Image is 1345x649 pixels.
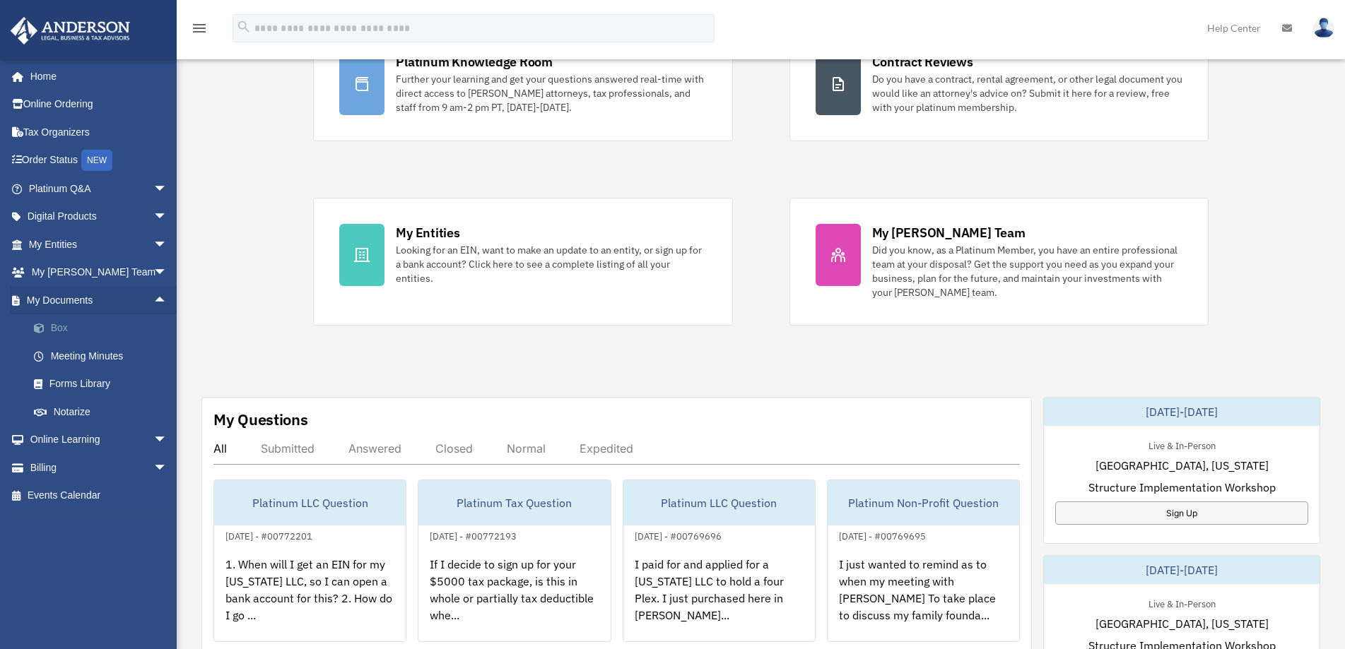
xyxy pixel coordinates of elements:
a: My [PERSON_NAME] Team Did you know, as a Platinum Member, you have an entire professional team at... [789,198,1209,326]
div: [DATE] - #00772193 [418,528,528,542]
a: Platinum Q&Aarrow_drop_down [10,174,189,203]
a: My [PERSON_NAME] Teamarrow_drop_down [10,258,189,287]
a: Contract Reviews Do you have a contract, rental agreement, or other legal document you would like... [789,27,1209,141]
span: [GEOGRAPHIC_DATA], [US_STATE] [1096,457,1269,474]
a: Sign Up [1055,501,1308,525]
div: Closed [435,441,473,456]
a: Online Ordering [10,90,189,119]
a: Events Calendar [10,482,189,510]
div: [DATE]-[DATE] [1044,398,1320,426]
div: Looking for an EIN, want to make an update to an entity, or sign up for a bank account? Click her... [396,243,706,285]
div: My Questions [213,409,308,430]
a: My Documentsarrow_drop_up [10,286,189,314]
a: Platinum Knowledge Room Further your learning and get your questions answered real-time with dire... [313,27,732,141]
span: Structure Implementation Workshop [1088,479,1276,496]
div: Further your learning and get your questions answered real-time with direct access to [PERSON_NAM... [396,72,706,114]
div: Normal [507,441,546,456]
div: [DATE] - #00769695 [828,528,937,542]
div: All [213,441,227,456]
div: [DATE]-[DATE] [1044,556,1320,584]
div: NEW [81,150,112,171]
a: Notarize [20,398,189,426]
div: Contract Reviews [872,53,973,71]
span: arrow_drop_down [153,453,182,482]
a: Tax Organizers [10,118,189,146]
img: User Pic [1313,18,1334,38]
div: My [PERSON_NAME] Team [872,224,1026,242]
div: Platinum Tax Question [418,480,610,525]
div: Live & In-Person [1137,595,1227,610]
div: [DATE] - #00769696 [623,528,733,542]
span: arrow_drop_up [153,286,182,315]
a: Billingarrow_drop_down [10,453,189,482]
a: Box [20,314,189,343]
a: Order StatusNEW [10,146,189,175]
div: Platinum LLC Question [623,480,815,525]
a: Platinum LLC Question[DATE] - #007722011. When will I get an EIN for my [US_STATE] LLC, so I can ... [213,480,406,642]
a: Meeting Minutes [20,342,189,370]
div: Platinum Non-Profit Question [828,480,1019,525]
div: Platinum Knowledge Room [396,53,553,71]
span: arrow_drop_down [153,426,182,455]
a: Platinum LLC Question[DATE] - #00769696I paid for and applied for a [US_STATE] LLC to hold a four... [623,480,816,642]
div: Do you have a contract, rental agreement, or other legal document you would like an attorney's ad... [872,72,1182,114]
span: arrow_drop_down [153,258,182,287]
span: arrow_drop_down [153,174,182,203]
a: menu [191,25,208,37]
div: My Entities [396,224,459,242]
a: Digital Productsarrow_drop_down [10,203,189,231]
span: arrow_drop_down [153,203,182,232]
a: My Entities Looking for an EIN, want to make an update to an entity, or sign up for a bank accoun... [313,198,732,326]
div: [DATE] - #00772201 [214,528,324,542]
a: Home [10,62,182,90]
div: Live & In-Person [1137,437,1227,452]
div: Submitted [261,441,315,456]
div: Platinum LLC Question [214,480,406,525]
i: search [236,19,252,35]
a: Online Learningarrow_drop_down [10,426,189,454]
span: arrow_drop_down [153,230,182,259]
i: menu [191,20,208,37]
a: Forms Library [20,370,189,398]
a: Platinum Non-Profit Question[DATE] - #00769695I just wanted to remind as to when my meeting with ... [827,480,1020,642]
div: Answered [348,441,401,456]
div: Expedited [580,441,633,456]
span: [GEOGRAPHIC_DATA], [US_STATE] [1096,615,1269,632]
a: My Entitiesarrow_drop_down [10,230,189,258]
a: Platinum Tax Question[DATE] - #00772193If I decide to sign up for your $5000 tax package, is this... [418,480,611,642]
div: Did you know, as a Platinum Member, you have an entire professional team at your disposal? Get th... [872,243,1182,299]
img: Anderson Advisors Platinum Portal [6,17,134,44]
